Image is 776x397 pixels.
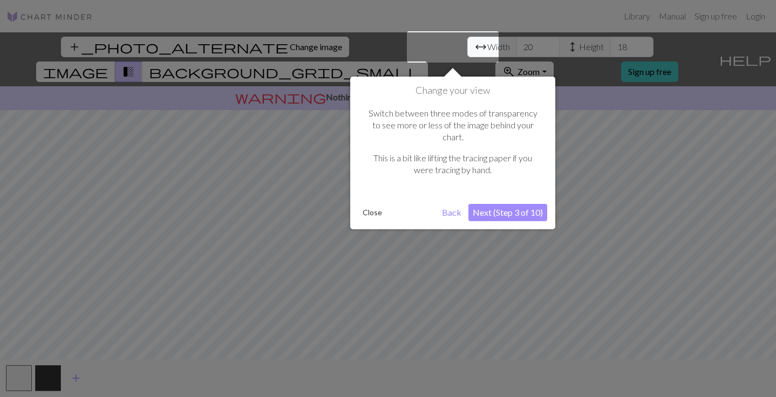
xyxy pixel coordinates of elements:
button: Close [358,204,386,221]
h1: Change your view [358,85,547,97]
p: Switch between three modes of transparency to see more or less of the image behind your chart. [364,107,542,143]
button: Back [438,204,466,221]
button: Next (Step 3 of 10) [468,204,547,221]
p: This is a bit like lifting the tracing paper if you were tracing by hand. [364,152,542,176]
div: Change your view [350,77,555,229]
